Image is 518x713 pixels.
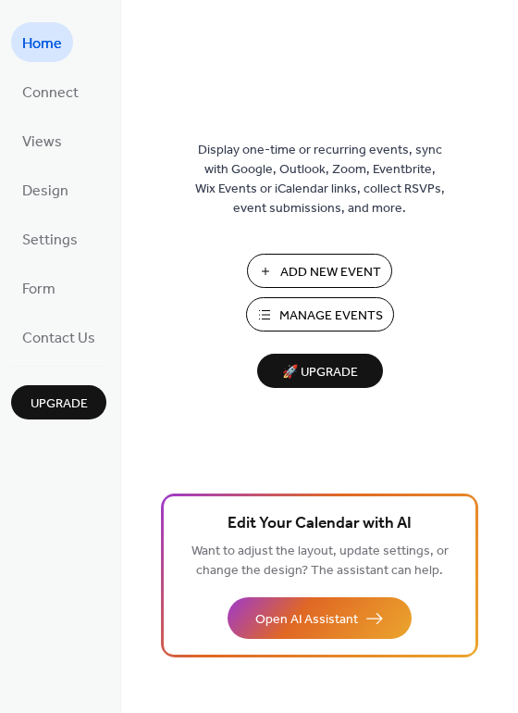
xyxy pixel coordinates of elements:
[11,22,73,62] a: Home
[11,385,106,419] button: Upgrade
[22,30,62,58] span: Home
[280,263,381,282] span: Add New Event
[11,71,90,111] a: Connect
[228,511,412,537] span: Edit Your Calendar with AI
[22,275,55,304] span: Form
[191,539,449,583] span: Want to adjust the layout, update settings, or change the design? The assistant can help.
[22,226,78,255] span: Settings
[268,360,372,385] span: 🚀 Upgrade
[22,324,95,353] span: Contact Us
[279,306,383,326] span: Manage Events
[31,394,88,414] span: Upgrade
[195,141,445,219] span: Display one-time or recurring events, sync with Google, Outlook, Zoom, Eventbrite, Wix Events or ...
[247,254,392,288] button: Add New Event
[11,120,73,160] a: Views
[11,268,67,307] a: Form
[22,177,68,206] span: Design
[11,219,89,258] a: Settings
[22,128,62,156] span: Views
[22,79,79,107] span: Connect
[255,610,358,630] span: Open AI Assistant
[11,169,80,209] a: Design
[11,317,106,356] a: Contact Us
[228,597,412,639] button: Open AI Assistant
[257,354,383,388] button: 🚀 Upgrade
[246,297,394,331] button: Manage Events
